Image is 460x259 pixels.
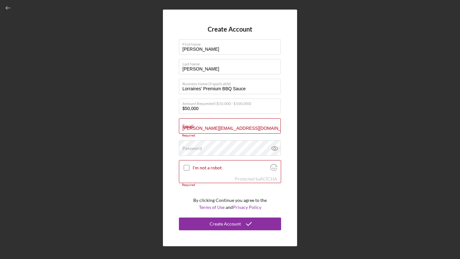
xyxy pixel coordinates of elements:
p: By clicking Continue you agree to the and [193,197,267,211]
div: Protected by [235,176,277,181]
div: Required [179,134,281,137]
a: Visit Altcha.org [270,166,277,172]
label: Email [182,124,194,129]
a: Visit Altcha.org [260,176,277,181]
a: Privacy Policy [233,204,261,210]
a: Terms of Use [199,204,225,210]
label: Last Name [182,59,281,66]
label: Business Name (if applicable) [182,79,281,86]
label: First Name [182,40,281,47]
label: Amount Requested ($10,000 - $100,000) [182,99,281,106]
div: Create Account [210,218,241,230]
div: Required [179,183,281,187]
label: Password [182,146,202,151]
button: Create Account [179,218,281,230]
h4: Create Account [208,26,252,33]
label: I'm not a robot [193,165,268,170]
